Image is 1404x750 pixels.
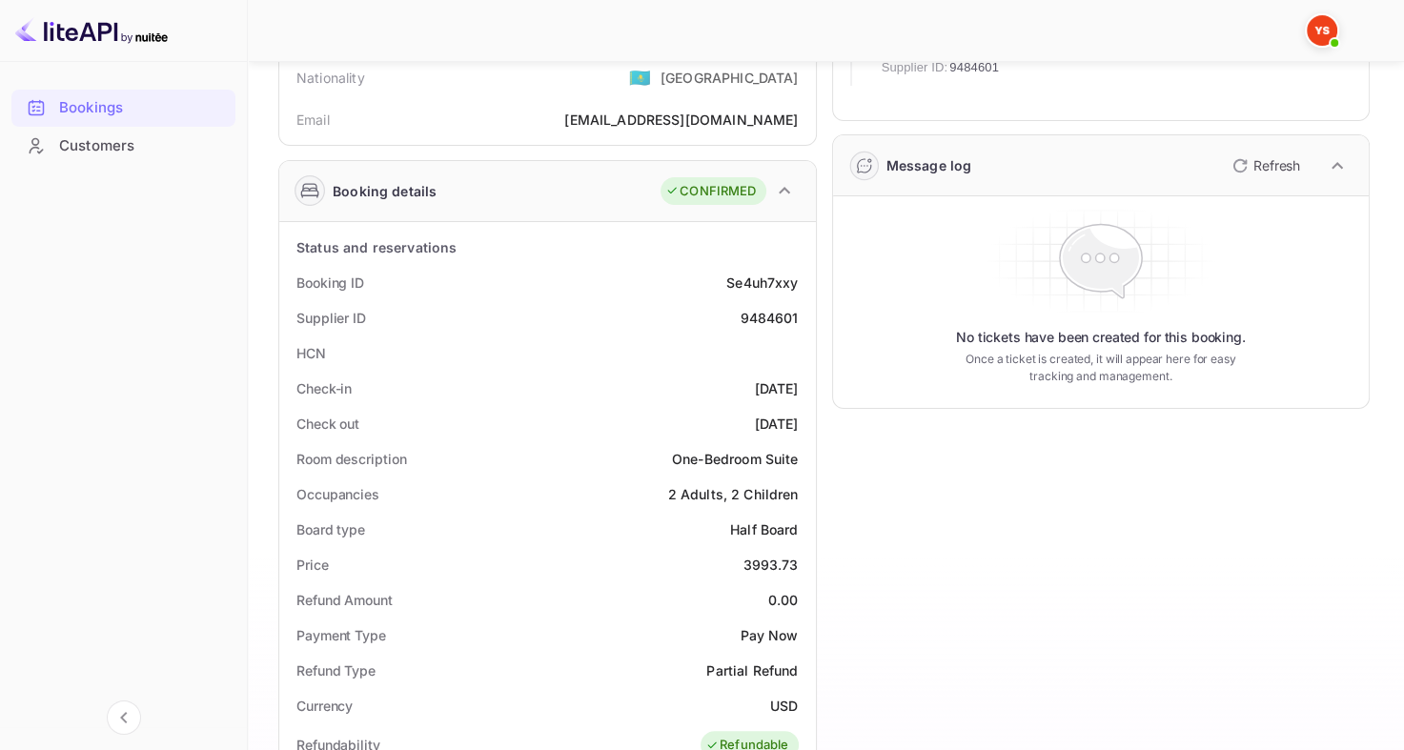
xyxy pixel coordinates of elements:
[59,135,226,157] div: Customers
[296,68,365,88] div: Nationality
[882,58,948,77] span: Supplier ID:
[755,378,799,398] div: [DATE]
[564,110,798,130] div: [EMAIL_ADDRESS][DOMAIN_NAME]
[11,90,235,125] a: Bookings
[296,484,379,504] div: Occupancies
[706,660,798,680] div: Partial Refund
[296,449,406,469] div: Room description
[296,308,366,328] div: Supplier ID
[668,484,799,504] div: 2 Adults, 2 Children
[296,519,365,539] div: Board type
[296,110,330,130] div: Email
[957,351,1244,385] p: Once a ticket is created, it will appear here for easy tracking and management.
[59,97,226,119] div: Bookings
[770,696,798,716] div: USD
[296,696,353,716] div: Currency
[886,155,972,175] div: Message log
[949,58,999,77] span: 9484601
[768,590,799,610] div: 0.00
[726,273,798,293] div: Se4uh7xxy
[15,15,168,46] img: LiteAPI logo
[730,519,799,539] div: Half Board
[296,273,364,293] div: Booking ID
[665,182,756,201] div: CONFIRMED
[296,555,329,575] div: Price
[661,68,799,88] div: [GEOGRAPHIC_DATA]
[11,128,235,163] a: Customers
[296,590,393,610] div: Refund Amount
[296,237,457,257] div: Status and reservations
[629,60,651,94] span: United States
[296,343,326,363] div: HCN
[740,625,798,645] div: Pay Now
[296,378,352,398] div: Check-in
[743,555,798,575] div: 3993.73
[333,181,437,201] div: Booking details
[672,449,799,469] div: One-Bedroom Suite
[1307,15,1337,46] img: Yandex Support
[11,128,235,165] div: Customers
[740,308,798,328] div: 9484601
[107,700,141,735] button: Collapse navigation
[1253,155,1300,175] p: Refresh
[755,414,799,434] div: [DATE]
[956,328,1246,347] p: No tickets have been created for this booking.
[11,90,235,127] div: Bookings
[296,660,376,680] div: Refund Type
[296,414,359,434] div: Check out
[296,625,386,645] div: Payment Type
[1221,151,1308,181] button: Refresh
